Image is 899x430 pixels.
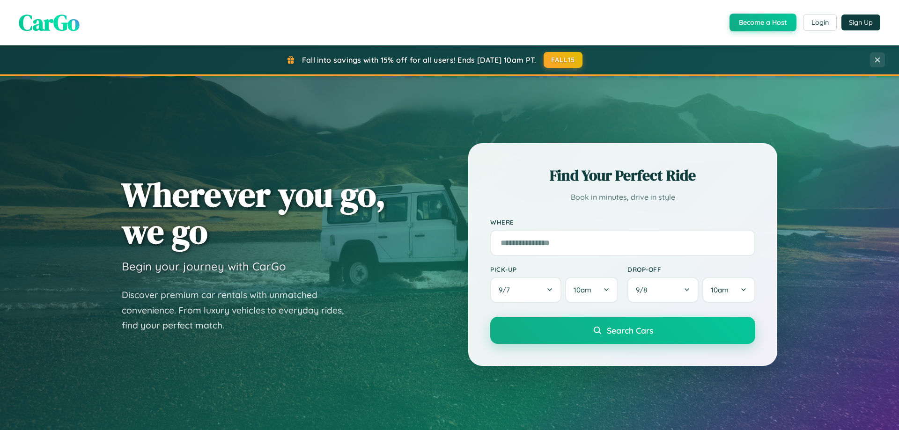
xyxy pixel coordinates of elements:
[490,165,755,186] h2: Find Your Perfect Ride
[702,277,755,303] button: 10am
[19,7,80,38] span: CarGo
[544,52,583,68] button: FALL15
[711,285,729,294] span: 10am
[499,285,515,294] span: 9 / 7
[636,285,652,294] span: 9 / 8
[122,287,356,333] p: Discover premium car rentals with unmatched convenience. From luxury vehicles to everyday rides, ...
[490,277,561,303] button: 9/7
[803,14,837,31] button: Login
[490,265,618,273] label: Pick-up
[627,265,755,273] label: Drop-off
[490,317,755,344] button: Search Cars
[122,259,286,273] h3: Begin your journey with CarGo
[841,15,880,30] button: Sign Up
[574,285,591,294] span: 10am
[627,277,699,303] button: 9/8
[607,325,653,335] span: Search Cars
[490,190,755,204] p: Book in minutes, drive in style
[730,14,796,31] button: Become a Host
[490,218,755,226] label: Where
[565,277,618,303] button: 10am
[302,55,537,65] span: Fall into savings with 15% off for all users! Ends [DATE] 10am PT.
[122,176,386,250] h1: Wherever you go, we go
